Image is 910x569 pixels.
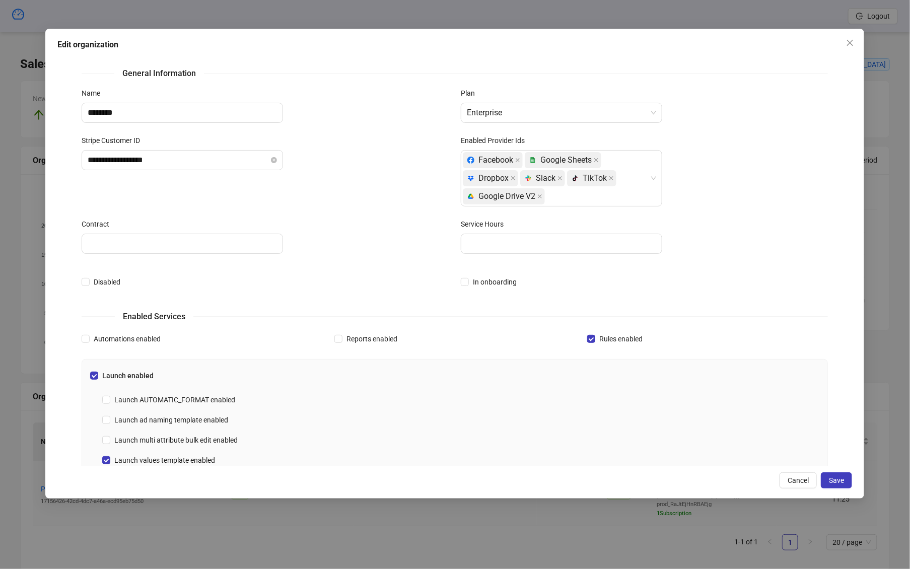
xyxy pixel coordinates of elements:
[461,234,662,254] input: Service Hours
[110,394,239,405] span: Launch AUTOMATIC_FORMAT enabled
[788,476,809,484] span: Cancel
[82,88,107,99] label: Name
[780,472,817,488] button: Cancel
[511,176,516,181] span: close
[82,219,116,230] label: Contract
[110,455,219,466] span: Launch values template enabled
[88,154,269,166] input: Stripe Customer ID
[843,35,859,51] button: Close
[469,276,521,288] span: In onboarding
[82,135,147,146] label: Stripe Customer ID
[461,88,481,99] label: Plan
[467,189,535,204] div: Google Drive V2
[572,171,607,186] div: TikTok
[342,333,401,344] span: Reports enabled
[829,476,845,484] span: Save
[461,135,531,146] label: Enabled Provider Ids
[596,333,647,344] span: Rules enabled
[529,153,592,168] div: Google Sheets
[467,103,656,122] span: Enterprise
[537,194,542,199] span: close
[515,158,520,163] span: close
[467,153,513,168] div: Facebook
[557,176,563,181] span: close
[115,67,204,80] span: General Information
[57,39,852,51] div: Edit organization
[271,157,277,163] button: close-circle
[525,171,555,186] div: Slack
[467,171,509,186] div: Dropbox
[98,370,158,381] span: Launch enabled
[90,333,165,344] span: Automations enabled
[90,276,124,288] span: Disabled
[609,176,614,181] span: close
[110,414,232,425] span: Launch ad naming template enabled
[594,158,599,163] span: close
[82,103,283,123] input: Name
[461,219,510,230] label: Service Hours
[847,39,855,47] span: close
[821,472,853,488] button: Save
[82,234,283,254] input: Contract
[115,310,194,323] span: Enabled Services
[110,435,242,446] span: Launch multi attribute bulk edit enabled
